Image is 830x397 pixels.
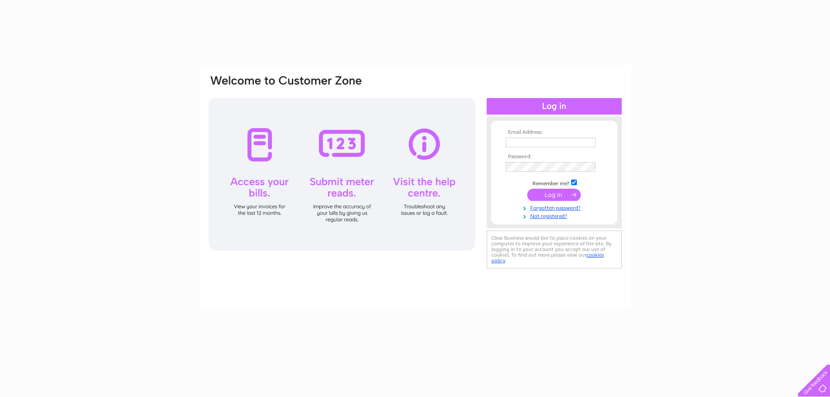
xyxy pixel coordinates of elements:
td: Remember me? [504,178,605,187]
th: Email Address: [504,129,605,136]
a: Forgotten password? [506,203,605,211]
input: Submit [527,189,581,201]
th: Password: [504,154,605,160]
div: Clear Business would like to place cookies on your computer to improve your experience of the sit... [487,231,622,268]
a: cookies policy [491,252,604,264]
a: Not registered? [506,211,605,220]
